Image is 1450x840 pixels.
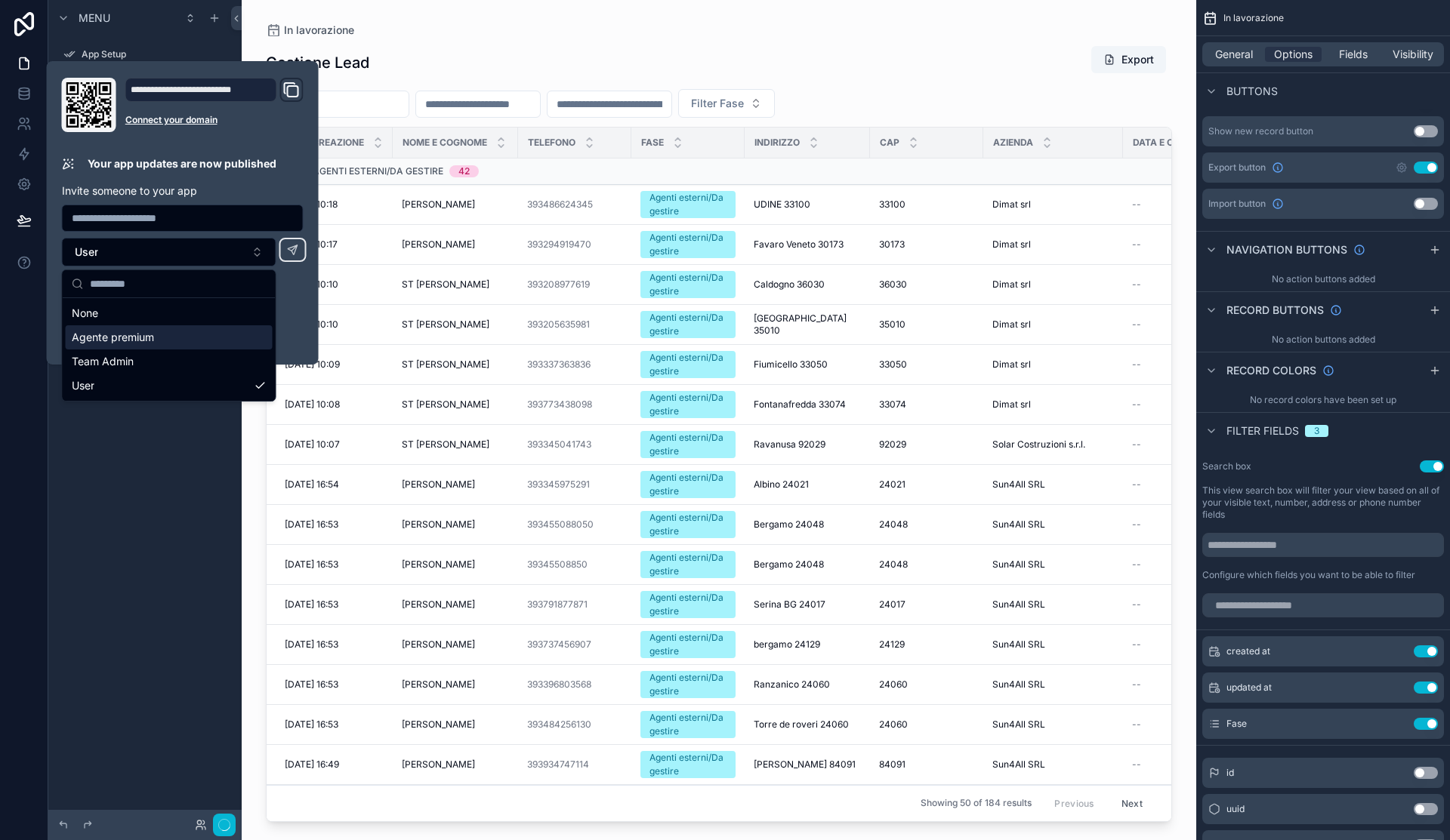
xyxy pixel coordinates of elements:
[879,278,907,291] span: 36030
[527,478,622,491] a: 393345975291
[402,758,509,771] a: [PERSON_NAME]
[649,591,727,618] div: Agenti esterni/Da gestire
[527,318,590,331] a: 393205635981
[879,678,974,691] a: 24060
[1091,46,1166,73] button: Export
[1132,558,1141,571] span: --
[879,318,905,331] span: 35010
[527,358,591,371] a: 393337363836
[402,718,475,731] span: [PERSON_NAME]
[125,114,304,126] a: Connect your domain
[879,558,908,571] span: 24048
[1208,162,1266,174] span: Export button
[992,598,1114,611] a: Sun4All SRL
[285,718,338,731] span: [DATE] 16:53
[1132,718,1271,731] a: --
[754,198,861,211] a: UDINE 33100
[63,298,276,401] div: Suggestions
[57,42,233,66] a: App Setup
[527,638,591,651] a: 393737456907
[402,438,489,451] span: ST [PERSON_NAME]
[992,558,1045,571] span: Sun4All SRL
[879,718,908,731] span: 24060
[754,358,861,371] a: Fiumicello 33050
[640,631,736,658] a: Agenti esterni/Da gestire
[640,591,736,618] a: Agenti esterni/Da gestire
[402,558,509,571] a: [PERSON_NAME]
[1132,358,1271,371] a: --
[402,318,489,331] span: ST [PERSON_NAME]
[527,518,622,531] a: 393455088050
[527,358,622,371] a: 393337363836
[992,398,1114,411] a: Dimat srl
[75,245,98,260] span: User
[992,238,1114,251] a: Dimat srl
[528,137,575,149] span: Telefono
[527,558,622,571] a: 39345508850
[1339,47,1368,62] span: Fields
[285,478,384,491] a: [DATE] 16:54
[691,96,744,111] span: Filter Fase
[1132,238,1271,251] a: --
[527,198,622,211] a: 393486624345
[879,358,907,371] span: 33050
[402,558,475,571] span: [PERSON_NAME]
[285,518,338,531] span: [DATE] 16:53
[402,598,509,611] a: [PERSON_NAME]
[992,438,1085,451] span: Solar Costruzioni s.r.l.
[285,598,384,611] a: [DATE] 16:53
[1132,518,1271,531] a: --
[1133,137,1248,149] span: Data e ora ricontatto
[992,518,1114,531] a: Sun4All SRL
[284,23,354,38] span: In lavorazione
[879,478,974,491] a: 24021
[992,638,1045,651] span: Sun4All SRL
[1132,758,1271,771] a: --
[754,478,809,491] span: Albino 24021
[527,638,622,651] a: 393737456907
[640,431,736,458] a: Agenti esterni/Da gestire
[754,718,849,731] span: Torre de roveri 24060
[285,718,384,731] a: [DATE] 16:53
[879,518,908,531] span: 24048
[402,718,509,731] a: [PERSON_NAME]
[402,638,475,651] span: [PERSON_NAME]
[1215,47,1253,62] span: General
[754,312,861,337] a: [GEOGRAPHIC_DATA] 35010
[458,165,470,177] div: 42
[754,558,861,571] a: Bergamo 24048
[527,478,590,491] a: 393345975291
[1132,678,1271,691] a: --
[992,358,1114,371] a: Dimat srl
[992,758,1114,771] a: Sun4All SRL
[992,598,1045,611] span: Sun4All SRL
[88,156,276,171] p: Your app updates are now published
[402,438,509,451] a: ST [PERSON_NAME]
[1132,278,1141,291] span: --
[1202,485,1444,521] label: This view search box will filter your view based on all of your visible text, number, address or ...
[879,558,974,571] a: 24048
[402,238,475,251] span: [PERSON_NAME]
[754,678,861,691] a: Ranzanico 24060
[754,518,824,531] span: Bergamo 24048
[285,598,338,611] span: [DATE] 16:53
[285,238,384,251] a: [DATE] 10:17
[640,311,736,338] a: Agenti esterni/Da gestire
[640,191,736,218] a: Agenti esterni/Da gestire
[993,137,1033,149] span: Azienda
[879,438,906,451] span: 92029
[527,758,589,771] a: 393934747114
[527,598,622,611] a: 393791877871
[266,23,354,38] a: In lavorazione
[402,518,509,531] a: [PERSON_NAME]
[992,238,1031,251] span: Dimat srl
[992,678,1045,691] span: Sun4All SRL
[72,330,154,345] span: Agente premium
[402,238,509,251] a: [PERSON_NAME]
[1132,238,1141,251] span: --
[992,358,1031,371] span: Dimat srl
[649,391,727,418] div: Agenti esterni/Da gestire
[1196,388,1450,412] div: No record colors have been set up
[992,398,1031,411] span: Dimat srl
[754,558,824,571] span: Bergamo 24048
